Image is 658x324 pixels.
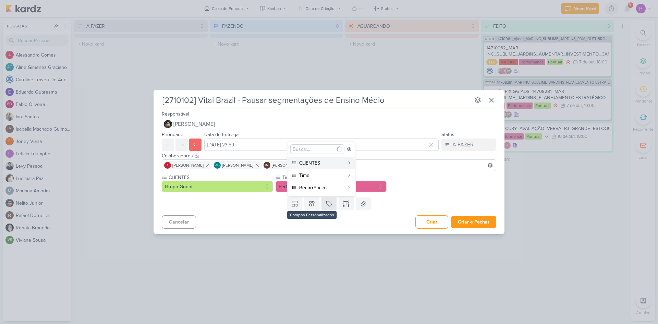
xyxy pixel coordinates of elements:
span: [PERSON_NAME] [272,162,303,168]
button: Performance [276,181,387,192]
button: Criar e Fechar [451,216,496,228]
button: CLIENTES [288,157,355,169]
div: A FAZER [452,141,474,149]
img: Nelito Junior [164,120,172,128]
span: [PERSON_NAME] [222,162,253,168]
div: Recorrência [299,184,344,191]
div: Aline Gimenez Graciano [214,162,221,169]
div: Colaboradores [162,152,496,159]
button: Grupo Godoi [162,181,273,192]
label: Responsável [162,111,189,117]
div: Campos Personalizados [287,211,337,219]
p: IM [265,164,269,167]
input: Buscar [313,161,495,169]
label: CLIENTES [168,174,273,181]
label: Prioridade [162,132,183,137]
label: Status [441,132,454,137]
button: Recorrência [288,181,355,194]
input: Select a date [204,139,439,151]
div: CLIENTES [299,159,344,167]
button: [PERSON_NAME] [162,118,496,130]
input: Kard Sem Título [160,94,470,106]
label: Time [282,174,387,181]
button: A FAZER [441,139,496,151]
div: Isabella Machado Guimarães [264,162,270,169]
label: Data de Entrega [204,132,239,137]
button: Cancelar [162,215,196,229]
button: Criar [415,215,448,229]
input: Buscar... [290,144,344,154]
button: Time [288,169,355,181]
p: AG [215,164,220,167]
div: Time [299,172,344,179]
span: [PERSON_NAME] [172,162,204,168]
img: Alessandra Gomes [164,162,171,169]
span: [PERSON_NAME] [173,120,215,128]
